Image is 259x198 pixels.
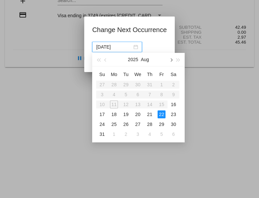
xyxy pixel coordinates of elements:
[96,109,108,119] td: 8/17/2025
[108,119,120,129] td: 8/25/2025
[132,129,144,139] td: 9/3/2025
[120,69,132,80] th: Tue
[158,110,166,118] div: 22
[169,120,177,128] div: 30
[96,119,108,129] td: 8/24/2025
[144,69,156,80] th: Thu
[169,100,177,108] div: 16
[146,110,154,118] div: 21
[156,109,167,119] td: 8/22/2025
[156,129,167,139] td: 9/5/2025
[98,120,106,128] div: 24
[96,43,132,51] input: Select date
[146,120,154,128] div: 28
[132,69,144,80] th: Wed
[167,99,179,109] td: 8/16/2025
[122,110,130,118] div: 19
[158,130,166,138] div: 5
[108,69,120,80] th: Mon
[156,119,167,129] td: 8/29/2025
[98,130,106,138] div: 31
[144,109,156,119] td: 8/21/2025
[167,69,179,80] th: Sat
[96,129,108,139] td: 8/31/2025
[110,120,118,128] div: 25
[167,129,179,139] td: 9/6/2025
[144,129,156,139] td: 9/4/2025
[122,130,130,138] div: 2
[134,110,142,118] div: 20
[108,109,120,119] td: 8/18/2025
[102,53,110,66] button: Previous month (PageUp)
[120,129,132,139] td: 9/2/2025
[144,119,156,129] td: 8/28/2025
[128,53,138,66] button: 2025
[158,120,166,128] div: 29
[95,53,102,66] button: Last year (Control + left)
[167,53,174,66] button: Next month (PageDown)
[156,69,167,80] th: Fri
[98,110,106,118] div: 17
[132,119,144,129] td: 8/27/2025
[175,53,182,66] button: Next year (Control + right)
[167,119,179,129] td: 8/30/2025
[120,109,132,119] td: 8/19/2025
[134,120,142,128] div: 27
[169,110,177,118] div: 23
[141,53,149,66] button: Aug
[110,110,118,118] div: 18
[110,130,118,138] div: 1
[122,120,130,128] div: 26
[146,130,154,138] div: 4
[120,119,132,129] td: 8/26/2025
[169,130,177,138] div: 6
[132,109,144,119] td: 8/20/2025
[167,109,179,119] td: 8/23/2025
[134,130,142,138] div: 3
[92,24,167,35] h1: Change Next Occurrence
[108,129,120,139] td: 9/1/2025
[96,69,108,80] th: Sun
